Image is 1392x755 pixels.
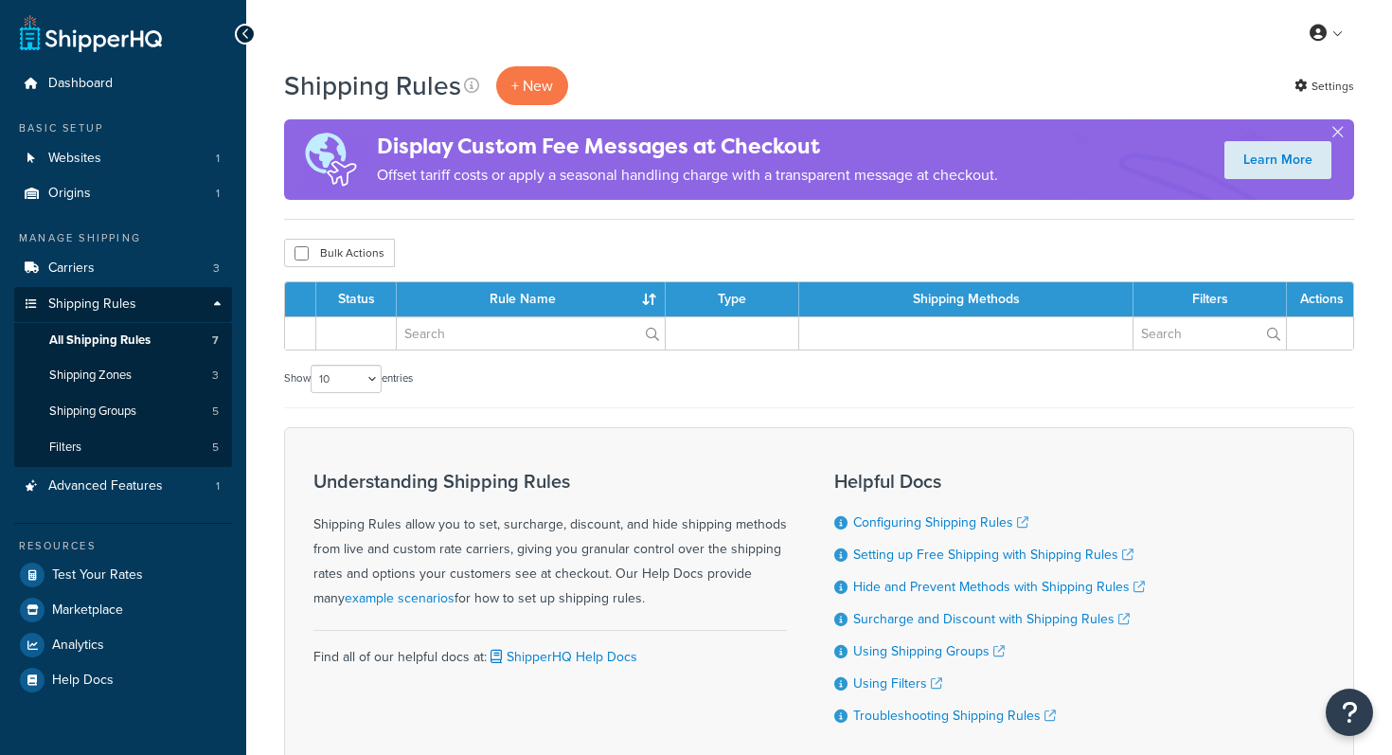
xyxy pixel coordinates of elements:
li: Advanced Features [14,469,232,504]
a: Setting up Free Shipping with Shipping Rules [853,545,1133,565]
a: example scenarios [345,588,455,608]
h4: Display Custom Fee Messages at Checkout [377,131,998,162]
li: Filters [14,430,232,465]
div: Basic Setup [14,120,232,136]
a: Shipping Rules [14,287,232,322]
h1: Shipping Rules [284,67,461,104]
th: Status [316,282,397,316]
a: All Shipping Rules 7 [14,323,232,358]
a: Troubleshooting Shipping Rules [853,706,1056,726]
span: 3 [212,368,219,384]
span: Help Docs [52,673,114,689]
li: Origins [14,176,232,211]
a: Surcharge and Discount with Shipping Rules [853,609,1130,629]
span: Advanced Features [48,478,163,494]
a: Websites 1 [14,141,232,176]
a: Analytics [14,628,232,662]
span: Shipping Rules [48,297,136,313]
th: Shipping Methods [799,282,1133,316]
a: Carriers 3 [14,251,232,286]
th: Filters [1133,282,1287,316]
button: Bulk Actions [284,239,395,267]
label: Show entries [284,365,413,393]
span: All Shipping Rules [49,333,151,349]
a: Help Docs [14,663,232,697]
p: Offset tariff costs or apply a seasonal handling charge with a transparent message at checkout. [377,162,998,189]
a: Marketplace [14,593,232,627]
div: Manage Shipping [14,230,232,246]
a: Settings [1294,73,1354,99]
a: Shipping Zones 3 [14,358,232,393]
a: Hide and Prevent Methods with Shipping Rules [853,577,1145,597]
span: Analytics [52,638,104,654]
th: Rule Name [397,282,666,316]
a: Using Shipping Groups [853,641,1005,661]
span: 5 [212,440,219,456]
input: Search [397,317,665,350]
span: 3 [213,261,220,277]
h3: Understanding Shipping Rules [313,471,787,492]
a: Filters 5 [14,430,232,465]
h3: Helpful Docs [834,471,1145,492]
li: Websites [14,141,232,176]
span: Origins [48,186,91,202]
span: Marketplace [52,602,123,619]
span: Carriers [48,261,95,277]
span: Shipping Groups [49,404,136,420]
span: 1 [216,151,220,167]
a: Using Filters [853,674,942,693]
div: Find all of our helpful docs at: [313,630,787,670]
span: 7 [212,333,219,349]
li: Shipping Rules [14,287,232,467]
a: ShipperHQ Home [20,14,162,52]
a: Origins 1 [14,176,232,211]
a: Dashboard [14,66,232,101]
span: Shipping Zones [49,368,132,384]
select: Showentries [311,365,382,393]
span: 5 [212,404,219,420]
span: Dashboard [48,76,113,92]
span: Filters [49,440,81,456]
span: 1 [216,186,220,202]
a: Advanced Features 1 [14,469,232,504]
a: Configuring Shipping Rules [853,512,1028,532]
a: Learn More [1224,141,1331,179]
div: Shipping Rules allow you to set, surcharge, discount, and hide shipping methods from live and cus... [313,471,787,611]
p: + New [496,66,568,105]
th: Actions [1287,282,1353,316]
a: ShipperHQ Help Docs [487,647,637,667]
li: All Shipping Rules [14,323,232,358]
span: 1 [216,478,220,494]
span: Test Your Rates [52,567,143,584]
li: Carriers [14,251,232,286]
th: Type [666,282,799,316]
span: Websites [48,151,101,167]
a: Shipping Groups 5 [14,394,232,429]
li: Shipping Zones [14,358,232,393]
div: Resources [14,538,232,554]
a: Test Your Rates [14,558,232,592]
li: Shipping Groups [14,394,232,429]
img: duties-banner-06bc72dcb5fe05cb3f9472aba00be2ae8eb53ab6f0d8bb03d382ba314ac3c341.png [284,119,377,200]
input: Search [1133,317,1286,350]
button: Open Resource Center [1326,689,1373,736]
